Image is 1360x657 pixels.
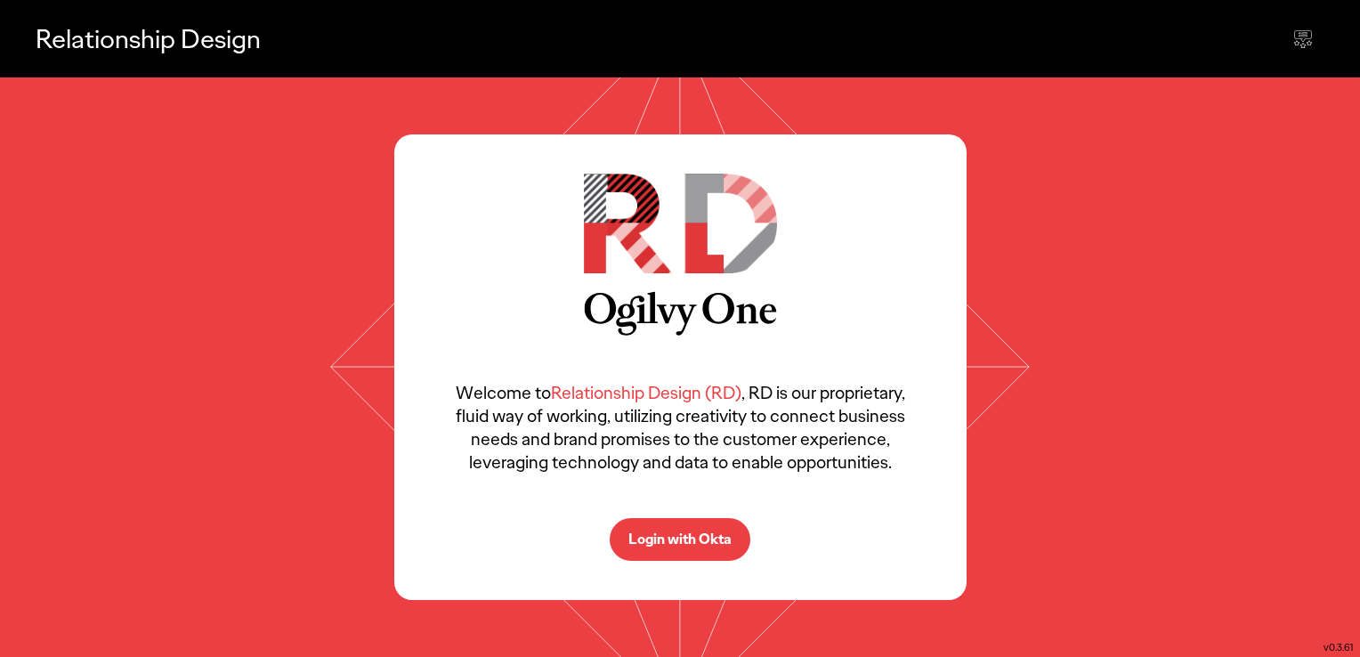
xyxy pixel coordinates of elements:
[448,381,913,474] p: Welcome to , RD is our proprietary, fluid way of working, utilizing creativity to connect busines...
[610,518,750,561] button: Login with Okta
[1282,18,1324,61] div: Send feedback
[551,381,741,404] span: Relationship Design (RD)
[628,532,732,547] p: Login with Okta
[36,20,261,57] p: Relationship Design
[584,174,777,273] img: RD Logo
